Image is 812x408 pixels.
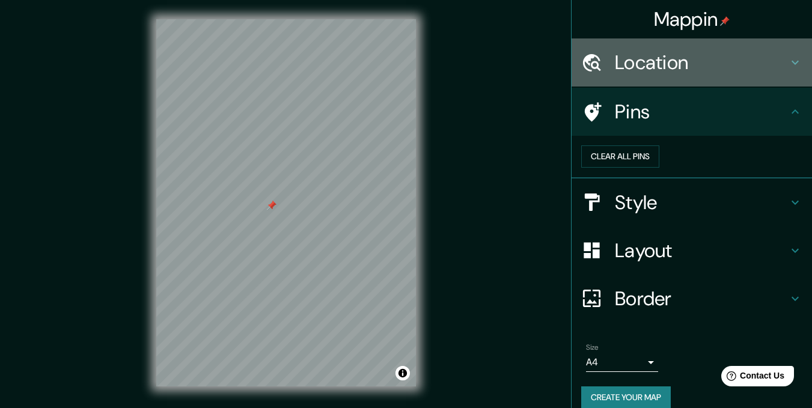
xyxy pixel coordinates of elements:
[572,88,812,136] div: Pins
[395,366,410,380] button: Toggle attribution
[720,16,730,26] img: pin-icon.png
[586,353,658,372] div: A4
[156,19,416,386] canvas: Map
[615,100,788,124] h4: Pins
[581,145,659,168] button: Clear all pins
[615,239,788,263] h4: Layout
[654,7,730,31] h4: Mappin
[586,342,599,352] label: Size
[615,287,788,311] h4: Border
[572,38,812,87] div: Location
[572,275,812,323] div: Border
[615,190,788,215] h4: Style
[615,50,788,75] h4: Location
[705,361,799,395] iframe: Help widget launcher
[572,178,812,227] div: Style
[572,227,812,275] div: Layout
